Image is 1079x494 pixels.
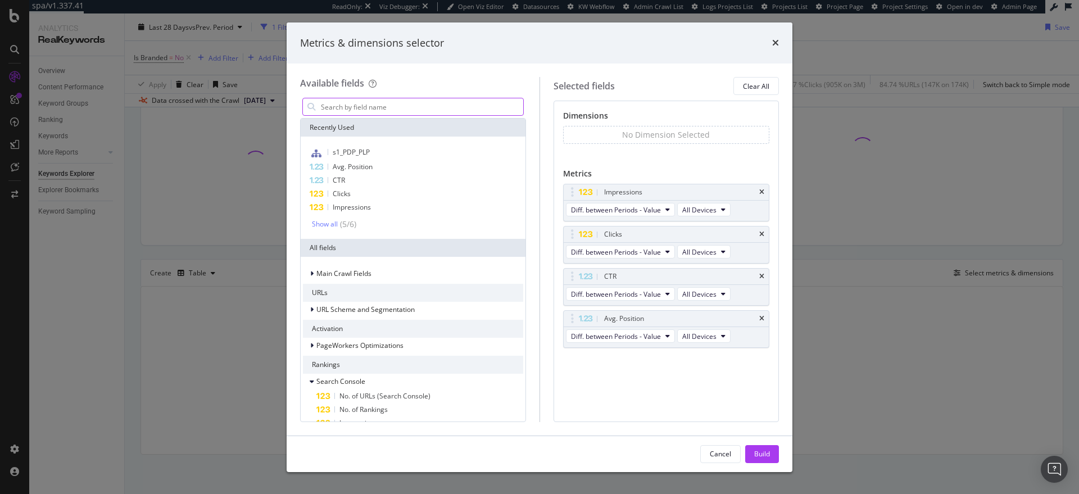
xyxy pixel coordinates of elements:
[303,320,523,338] div: Activation
[604,229,622,240] div: Clicks
[571,247,661,257] span: Diff. between Periods - Value
[677,245,731,259] button: All Devices
[759,189,764,196] div: times
[301,119,525,137] div: Recently Used
[700,445,741,463] button: Cancel
[333,147,370,157] span: s1_PDP_PLP
[622,129,710,141] div: No Dimension Selected
[759,315,764,322] div: times
[563,226,770,264] div: ClickstimesDiff. between Periods - ValueAll Devices
[772,36,779,51] div: times
[604,187,642,198] div: Impressions
[316,305,415,314] span: URL Scheme and Segmentation
[571,205,661,215] span: Diff. between Periods - Value
[759,273,764,280] div: times
[733,77,779,95] button: Clear All
[682,247,717,257] span: All Devices
[333,175,345,185] span: CTR
[339,391,430,401] span: No. of URLs (Search Console)
[338,219,356,230] div: ( 5 / 6 )
[563,268,770,306] div: CTRtimesDiff. between Periods - ValueAll Devices
[604,271,616,282] div: CTR
[333,202,371,212] span: Impressions
[682,289,717,299] span: All Devices
[566,329,675,343] button: Diff. between Periods - Value
[339,405,388,414] span: No. of Rankings
[303,284,523,302] div: URLs
[682,332,717,341] span: All Devices
[316,341,404,350] span: PageWorkers Optimizations
[301,239,525,257] div: All fields
[333,162,373,171] span: Avg. Position
[677,287,731,301] button: All Devices
[1041,456,1068,483] div: Open Intercom Messenger
[743,81,769,91] div: Clear All
[287,22,792,472] div: modal
[571,289,661,299] span: Diff. between Periods - Value
[571,332,661,341] span: Diff. between Periods - Value
[300,77,364,89] div: Available fields
[303,356,523,374] div: Rankings
[312,220,338,228] div: Show all
[566,203,675,216] button: Diff. between Periods - Value
[604,313,644,324] div: Avg. Position
[710,449,731,459] div: Cancel
[754,449,770,459] div: Build
[333,189,351,198] span: Clicks
[316,269,371,278] span: Main Crawl Fields
[554,80,615,93] div: Selected fields
[745,445,779,463] button: Build
[759,231,764,238] div: times
[566,287,675,301] button: Diff. between Periods - Value
[563,310,770,348] div: Avg. PositiontimesDiff. between Periods - ValueAll Devices
[677,203,731,216] button: All Devices
[316,377,365,386] span: Search Console
[563,184,770,221] div: ImpressionstimesDiff. between Periods - ValueAll Devices
[563,168,770,184] div: Metrics
[300,36,444,51] div: Metrics & dimensions selector
[677,329,731,343] button: All Devices
[563,110,770,126] div: Dimensions
[682,205,717,215] span: All Devices
[566,245,675,259] button: Diff. between Periods - Value
[320,98,523,115] input: Search by field name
